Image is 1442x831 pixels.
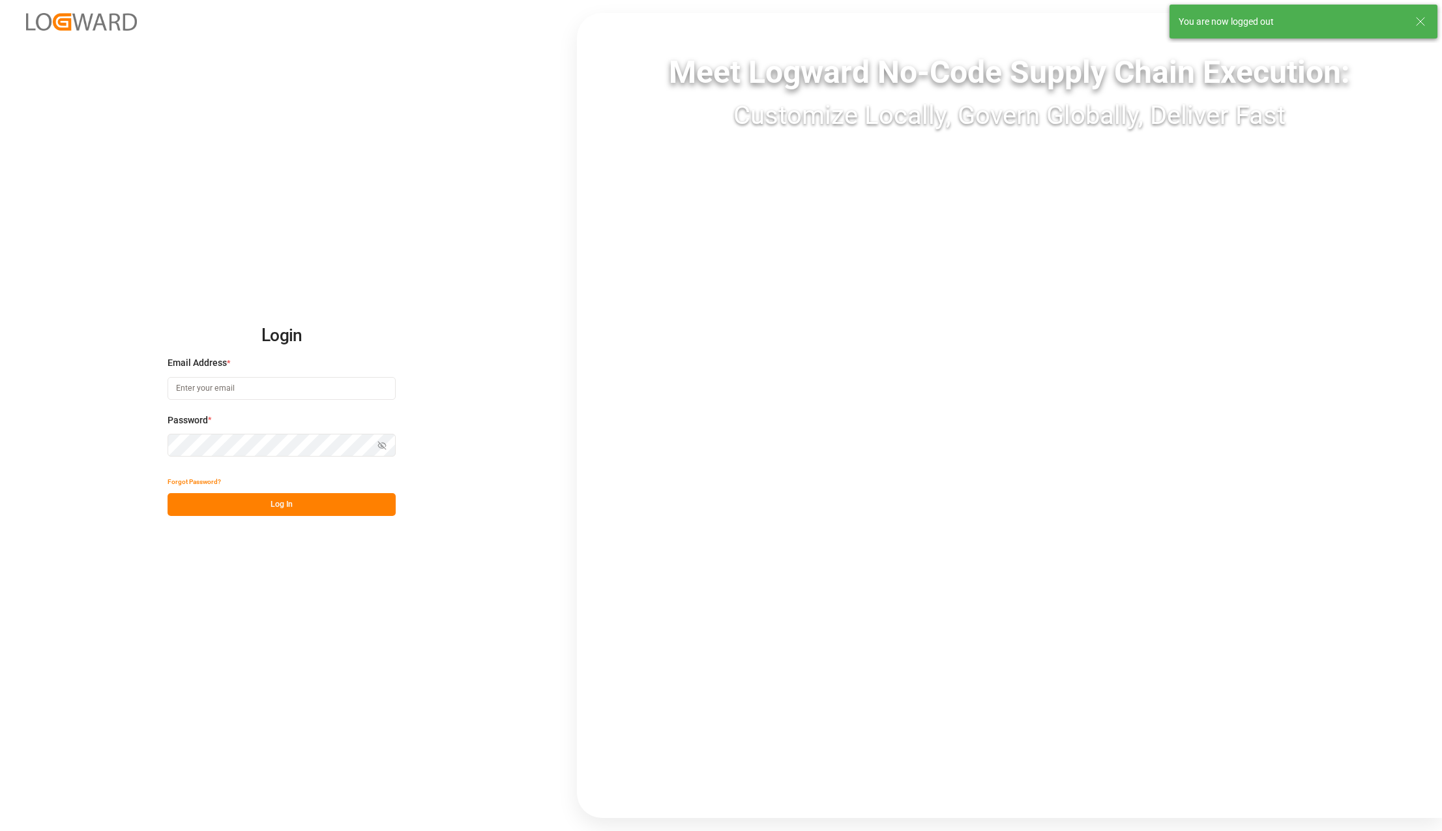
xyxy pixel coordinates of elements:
div: Meet Logward No-Code Supply Chain Execution: [577,49,1442,96]
span: Password [168,414,208,427]
img: Logward_new_orange.png [26,13,137,31]
div: Customize Locally, Govern Globally, Deliver Fast [577,96,1442,135]
input: Enter your email [168,377,396,400]
button: Forgot Password? [168,470,221,493]
button: Log In [168,493,396,516]
span: Email Address [168,356,227,370]
h2: Login [168,315,396,357]
div: You are now logged out [1179,15,1403,29]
